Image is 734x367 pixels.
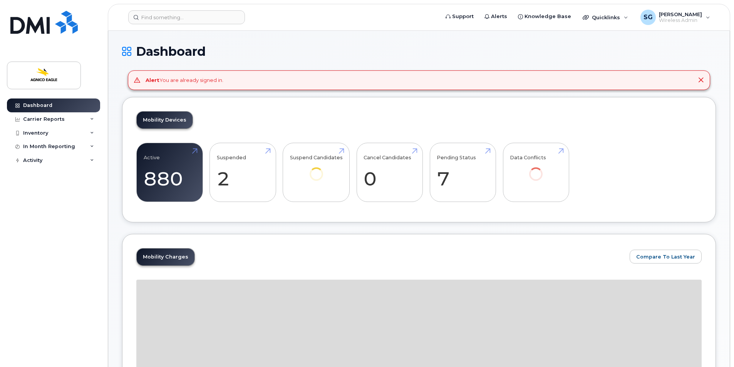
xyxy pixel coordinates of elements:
a: Mobility Devices [137,112,193,128]
a: Data Conflicts [510,147,562,191]
a: Suspend Candidates [290,147,343,191]
a: Mobility Charges [137,249,194,265]
button: Compare To Last Year [630,250,702,264]
strong: Alert [146,77,159,83]
a: Suspended 2 [217,147,269,198]
a: Active 880 [144,147,196,198]
a: Cancel Candidates 0 [364,147,416,198]
div: You are already signed in. [146,77,223,84]
a: Pending Status 7 [437,147,489,198]
span: Compare To Last Year [636,253,695,260]
h1: Dashboard [122,45,716,58]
